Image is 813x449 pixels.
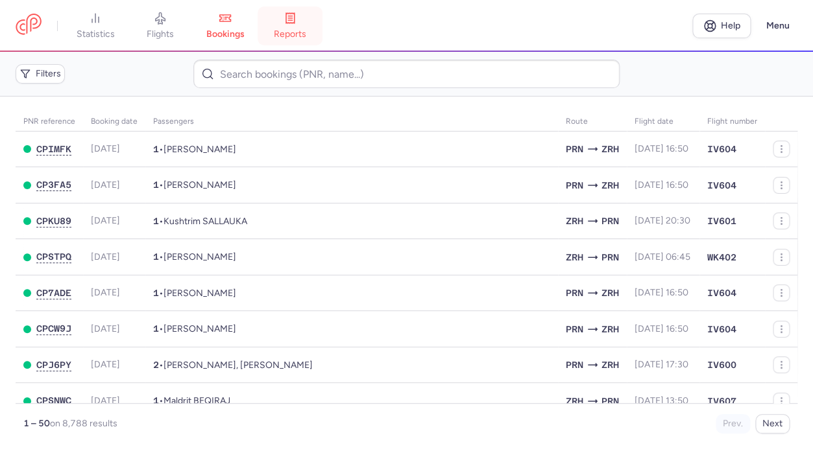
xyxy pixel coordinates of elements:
button: Next [755,414,790,433]
span: [DATE] 06:45 [635,251,690,262]
span: [DATE] 13:50 [635,395,688,406]
span: [DATE] 17:30 [635,359,688,370]
span: ZRH [566,214,583,228]
span: IV604 [707,323,736,336]
span: Filters [36,69,61,79]
button: Filters [16,64,65,84]
a: reports [258,12,322,40]
span: CPSTPQ [36,251,71,262]
span: PRN [566,322,583,336]
button: CPCW9J [36,323,71,334]
span: 1 [153,395,159,406]
button: Prev. [716,414,750,433]
strong: 1 – 50 [23,418,50,429]
span: Nedzad DESTANOVIC [164,251,236,262]
input: Search bookings (PNR, name...) [193,60,620,88]
span: PRN [601,250,619,264]
span: 1 [153,216,159,226]
span: 1 [153,144,159,154]
span: CPSNWC [36,395,71,406]
span: PRN [601,394,619,408]
span: PRN [566,142,583,156]
span: 1 [153,323,159,334]
span: CP7ADE [36,288,71,298]
span: ZRH [601,322,619,336]
th: flight date [627,112,699,132]
button: CPJ6PY [36,360,71,371]
span: Maldrit BEQIRAJ [164,395,230,406]
span: Verime LIMANI [164,323,236,334]
span: • [153,323,236,334]
span: • [153,395,230,406]
span: [DATE] 16:50 [635,143,688,154]
span: IV604 [707,286,736,299]
span: PRN [566,286,583,300]
span: Luan DZEMAILI [164,144,236,155]
span: • [153,288,236,299]
span: CPIMFK [36,144,71,154]
span: CPKU89 [36,216,71,226]
span: PRN [566,358,583,372]
span: • [153,360,313,371]
th: Route [558,112,627,132]
span: 1 [153,288,159,298]
span: statistics [77,29,115,40]
span: [DATE] 20:30 [635,215,690,226]
span: [DATE] [91,395,120,406]
span: [DATE] [91,143,120,154]
span: reports [274,29,306,40]
span: 2 [153,360,159,370]
span: ZRH [566,394,583,408]
span: 1 [153,179,159,190]
button: Menu [758,14,797,38]
button: CP3FA5 [36,179,71,190]
span: [DATE] 16:50 [635,179,688,190]
span: [DATE] 16:50 [635,287,688,298]
span: IV604 [707,143,736,155]
span: [DATE] [91,323,120,334]
span: ZRH [601,142,619,156]
span: CPCW9J [36,323,71,334]
span: [DATE] [91,251,120,262]
span: PRN [601,214,619,228]
span: Faton HAZIRI [164,179,236,190]
span: • [153,179,236,190]
span: Donika HISENAJ [164,288,236,299]
span: ZRH [566,250,583,264]
a: flights [128,12,193,40]
button: CP7ADE [36,288,71,299]
span: Kushtrim SALLAUKA [164,216,247,227]
span: IV607 [707,395,736,408]
th: Flight number [699,112,765,132]
span: on 8,788 results [50,418,117,429]
span: flights [147,29,174,40]
span: IV604 [707,179,736,192]
a: bookings [193,12,258,40]
span: • [153,144,236,155]
th: Booking date [83,112,145,132]
span: Help [721,21,740,30]
span: [DATE] [91,359,120,370]
span: Arta DEMA, Arben DEMA [164,360,313,371]
span: • [153,216,247,227]
span: ZRH [601,286,619,300]
th: PNR reference [16,112,83,132]
span: [DATE] [91,215,120,226]
span: [DATE] [91,179,120,190]
span: ZRH [601,178,619,192]
button: CPIMFK [36,144,71,155]
span: WK402 [707,251,736,264]
a: Help [692,14,751,38]
span: CP3FA5 [36,179,71,190]
span: PRN [566,178,583,192]
th: Passengers [145,112,558,132]
span: • [153,251,236,262]
span: IV601 [707,214,736,227]
a: CitizenPlane red outlined logo [16,14,42,38]
span: CPJ6PY [36,360,71,370]
span: ZRH [601,358,619,372]
button: CPKU89 [36,216,71,227]
span: [DATE] 16:50 [635,323,688,334]
span: bookings [206,29,245,40]
span: [DATE] [91,287,120,298]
